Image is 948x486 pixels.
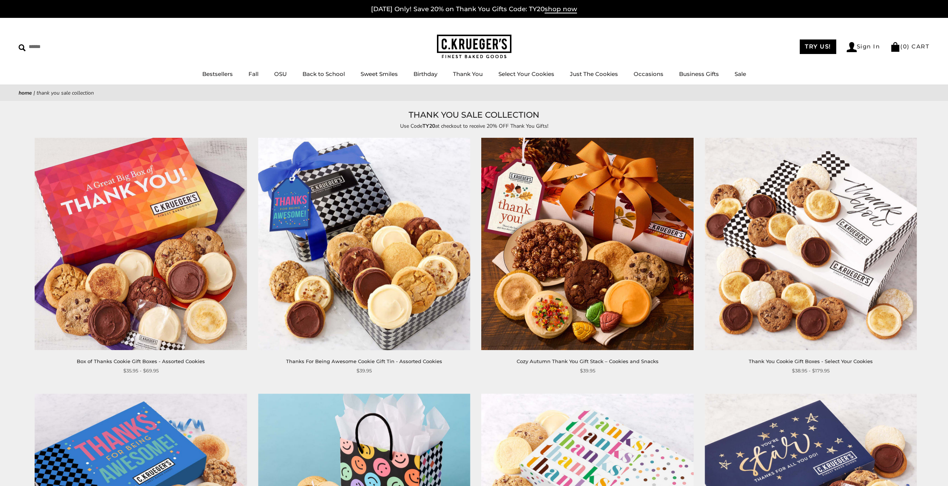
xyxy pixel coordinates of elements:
[800,39,836,54] a: TRY US!
[580,367,595,375] span: $39.95
[735,70,746,77] a: Sale
[517,358,659,364] a: Cozy Autumn Thank You Gift Stack – Cookies and Snacks
[37,89,94,96] span: THANK YOU SALE COLLECTION
[422,123,435,130] strong: TY20
[35,138,247,350] img: Box of Thanks Cookie Gift Boxes - Assorted Cookies
[274,70,287,77] a: OSU
[903,43,907,50] span: 0
[371,5,577,13] a: [DATE] Only! Save 20% on Thank You Gifts Code: TY20shop now
[356,367,372,375] span: $39.95
[482,138,694,350] img: Cozy Autumn Thank You Gift Stack – Cookies and Snacks
[302,70,345,77] a: Back to School
[545,5,577,13] span: shop now
[123,367,159,375] span: $35.95 - $69.95
[437,35,511,59] img: C.KRUEGER'S
[890,43,929,50] a: (0) CART
[77,358,205,364] a: Box of Thanks Cookie Gift Boxes - Assorted Cookies
[202,70,233,77] a: Bestsellers
[498,70,554,77] a: Select Your Cookies
[30,108,918,122] h1: THANK YOU SALE COLLECTION
[248,70,259,77] a: Fall
[679,70,719,77] a: Business Gifts
[890,42,900,52] img: Bag
[19,41,107,53] input: Search
[286,358,442,364] a: Thanks For Being Awesome Cookie Gift Tin - Assorted Cookies
[792,367,830,375] span: $38.95 - $179.95
[570,70,618,77] a: Just The Cookies
[847,42,880,52] a: Sign In
[634,70,663,77] a: Occasions
[749,358,873,364] a: Thank You Cookie Gift Boxes - Select Your Cookies
[19,89,929,97] nav: breadcrumbs
[303,122,646,130] p: Use Code at checkout to receive 20% OFF Thank You Gifts!
[413,70,437,77] a: Birthday
[847,42,857,52] img: Account
[19,89,32,96] a: Home
[705,138,917,350] img: Thank You Cookie Gift Boxes - Select Your Cookies
[19,44,26,51] img: Search
[258,138,470,350] img: Thanks For Being Awesome Cookie Gift Tin - Assorted Cookies
[34,89,35,96] span: |
[453,70,483,77] a: Thank You
[361,70,398,77] a: Sweet Smiles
